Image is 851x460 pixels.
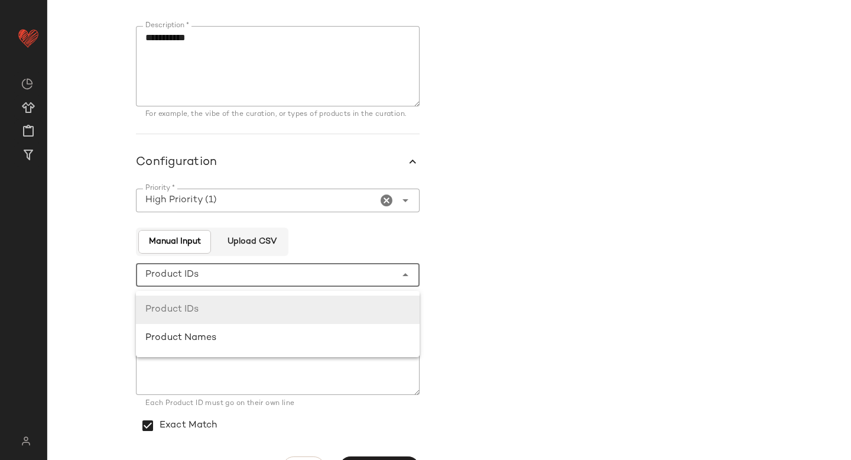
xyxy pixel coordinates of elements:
div: For example, the vibe of the curation, or types of products in the curation. [145,111,410,118]
label: Exact Match [160,409,217,442]
img: svg%3e [14,436,37,446]
span: Manual Input [148,237,201,247]
div: Each Product ID must go on their own line [145,399,410,409]
div: Product Names [145,331,410,345]
span: Upload CSV [226,237,276,247]
button: Manual Input [138,230,211,254]
i: Open [398,193,412,208]
button: Configuration [136,144,420,182]
i: Clear Priority * [379,193,394,208]
div: undefined-list [136,291,420,357]
span: Product IDs [145,268,199,282]
button: Upload CSV [217,230,285,254]
img: heart_red.DM2ytmEG.svg [17,26,40,50]
img: svg%3e [21,78,33,90]
div: Product IDs [145,303,410,317]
